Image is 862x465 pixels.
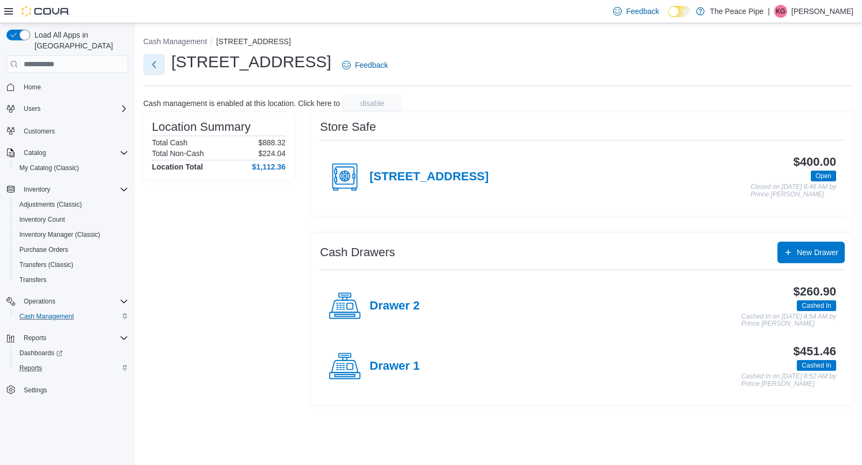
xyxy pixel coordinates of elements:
button: Next [143,54,165,75]
h4: [STREET_ADDRESS] [370,170,489,184]
p: $224.04 [258,149,286,158]
p: | [768,5,770,18]
a: Purchase Orders [15,243,73,256]
span: Home [24,83,41,91]
button: Reports [11,361,133,376]
button: Operations [2,294,133,309]
span: Customers [24,127,55,136]
a: Home [19,81,45,94]
button: Cash Management [11,309,133,324]
a: Dashboards [11,346,133,361]
span: Dashboards [15,347,128,360]
p: Closed on [DATE] 8:46 AM by Prince [PERSON_NAME] [750,184,836,198]
a: Transfers (Classic) [15,258,78,271]
button: Operations [19,295,60,308]
button: Cash Management [143,37,207,46]
span: Transfers (Classic) [15,258,128,271]
span: Cashed In [797,360,836,371]
nav: An example of EuiBreadcrumbs [143,36,853,49]
button: [STREET_ADDRESS] [216,37,290,46]
h4: Location Total [152,163,203,171]
span: Dashboards [19,349,62,357]
h3: $451.46 [794,345,836,358]
span: Inventory [24,185,50,194]
span: Cash Management [15,310,128,323]
p: [PERSON_NAME] [791,5,853,18]
span: Cashed In [802,301,831,311]
a: Settings [19,384,51,397]
button: Reports [19,332,51,344]
button: Purchase Orders [11,242,133,257]
span: Open [811,171,836,181]
span: Load All Apps in [GEOGRAPHIC_DATA] [30,30,128,51]
button: Inventory [2,182,133,197]
span: Purchase Orders [15,243,128,256]
span: Adjustments (Classic) [15,198,128,211]
button: Home [2,79,133,95]
span: Operations [19,295,128,308]
h1: [STREET_ADDRESS] [171,51,331,73]
div: Katie Gordon [774,5,787,18]
button: My Catalog (Classic) [11,160,133,175]
button: Transfers (Classic) [11,257,133,272]
p: $888.32 [258,138,286,147]
span: Operations [24,297,55,306]
nav: Complex example [6,75,128,426]
span: Transfers (Classic) [19,260,73,269]
a: Feedback [338,54,392,76]
p: Cashed In on [DATE] 8:54 AM by Prince [PERSON_NAME] [741,313,836,328]
img: Cova [22,6,70,17]
button: Users [19,102,45,115]
span: Reports [15,362,128,375]
button: Transfers [11,272,133,287]
button: Inventory Manager (Classic) [11,227,133,242]
span: Transfers [15,273,128,286]
span: Reports [19,364,42,372]
p: The Peace Pipe [710,5,764,18]
a: Feedback [609,1,663,22]
button: Catalog [19,146,50,159]
span: Cash Management [19,312,74,321]
a: Reports [15,362,46,375]
h4: $1,112.36 [252,163,286,171]
a: Inventory Manager (Classic) [15,228,105,241]
span: Adjustments (Classic) [19,200,82,209]
span: Catalog [19,146,128,159]
span: Cashed In [802,361,831,370]
button: Reports [2,330,133,346]
h6: Total Non-Cash [152,149,204,158]
button: Inventory [19,183,54,196]
button: Catalog [2,145,133,160]
span: Home [19,80,128,94]
a: Transfers [15,273,51,286]
a: Cash Management [15,310,78,323]
span: Reports [24,334,46,342]
span: KG [776,5,785,18]
span: Feedback [626,6,659,17]
span: Feedback [355,60,388,71]
span: Reports [19,332,128,344]
span: disable [360,98,384,109]
span: Users [24,104,40,113]
button: Users [2,101,133,116]
span: Purchase Orders [19,245,68,254]
a: Adjustments (Classic) [15,198,86,211]
span: Users [19,102,128,115]
input: Dark Mode [668,6,691,17]
span: Inventory [19,183,128,196]
span: Inventory Count [15,213,128,226]
h3: Store Safe [320,121,376,133]
span: Customers [19,124,128,137]
span: Open [816,171,831,181]
h4: Drawer 1 [370,360,420,374]
button: Customers [2,123,133,138]
span: Cashed In [797,300,836,311]
span: New Drawer [797,247,838,258]
a: Inventory Count [15,213,69,226]
span: Catalog [24,149,46,157]
span: My Catalog (Classic) [19,164,79,172]
span: Inventory Count [19,215,65,224]
button: disable [342,95,402,112]
p: Cashed In on [DATE] 8:52 AM by Prince [PERSON_NAME] [741,373,836,387]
